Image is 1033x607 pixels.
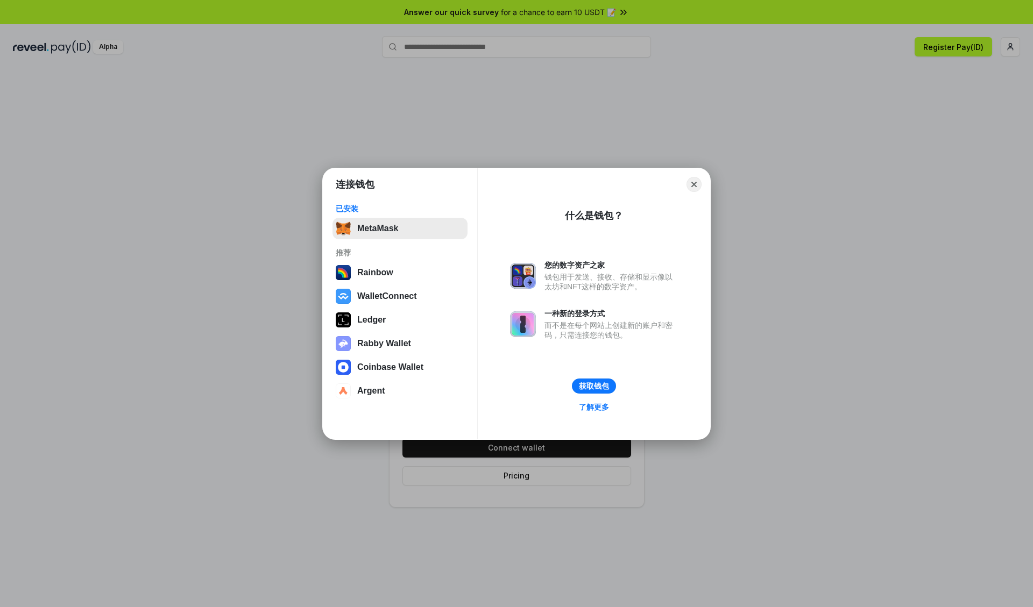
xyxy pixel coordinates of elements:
[357,362,423,372] div: Coinbase Wallet
[357,315,386,325] div: Ledger
[357,386,385,396] div: Argent
[336,383,351,398] img: svg+xml,%3Csvg%20width%3D%2228%22%20height%3D%2228%22%20viewBox%3D%220%200%2028%2028%22%20fill%3D...
[579,381,609,391] div: 获取钱包
[544,320,678,340] div: 而不是在每个网站上创建新的账户和密码，只需连接您的钱包。
[357,268,393,277] div: Rainbow
[332,218,468,239] button: MetaMask
[336,178,374,191] h1: 连接钱包
[510,263,536,289] img: svg+xml,%3Csvg%20xmlns%3D%22http%3A%2F%2Fwww.w3.org%2F2000%2Fsvg%22%20fill%3D%22none%22%20viewBox...
[579,402,609,412] div: 了解更多
[336,312,351,327] img: svg+xml,%3Csvg%20xmlns%3D%22http%3A%2F%2Fwww.w3.org%2F2000%2Fsvg%22%20width%3D%2228%22%20height%3...
[544,260,678,270] div: 您的数字资产之家
[336,265,351,280] img: svg+xml,%3Csvg%20width%3D%22120%22%20height%3D%22120%22%20viewBox%3D%220%200%20120%20120%22%20fil...
[332,380,468,402] button: Argent
[336,289,351,304] img: svg+xml,%3Csvg%20width%3D%2228%22%20height%3D%2228%22%20viewBox%3D%220%200%2028%2028%22%20fill%3D...
[572,400,615,414] a: 了解更多
[336,204,464,213] div: 已安装
[336,336,351,351] img: svg+xml,%3Csvg%20xmlns%3D%22http%3A%2F%2Fwww.w3.org%2F2000%2Fsvg%22%20fill%3D%22none%22%20viewBox...
[336,360,351,375] img: svg+xml,%3Csvg%20width%3D%2228%22%20height%3D%2228%22%20viewBox%3D%220%200%2028%2028%22%20fill%3D...
[572,379,616,394] button: 获取钱包
[687,177,702,192] button: Close
[357,291,417,301] div: WalletConnect
[336,248,464,258] div: 推荐
[336,221,351,236] img: svg+xml,%3Csvg%20fill%3D%22none%22%20height%3D%2233%22%20viewBox%3D%220%200%2035%2033%22%20width%...
[357,339,411,348] div: Rabby Wallet
[565,209,623,222] div: 什么是钱包？
[332,285,468,307] button: WalletConnect
[544,309,678,318] div: 一种新的登录方式
[332,262,468,283] button: Rainbow
[357,224,398,233] div: MetaMask
[510,311,536,337] img: svg+xml,%3Csvg%20xmlns%3D%22http%3A%2F%2Fwww.w3.org%2F2000%2Fsvg%22%20fill%3D%22none%22%20viewBox...
[332,333,468,354] button: Rabby Wallet
[332,309,468,331] button: Ledger
[332,356,468,378] button: Coinbase Wallet
[544,272,678,291] div: 钱包用于发送、接收、存储和显示像以太坊和NFT这样的数字资产。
